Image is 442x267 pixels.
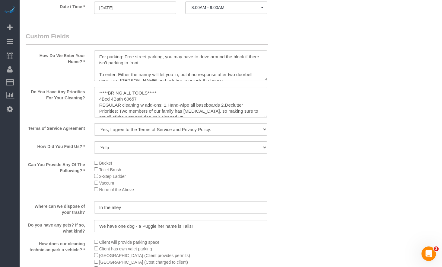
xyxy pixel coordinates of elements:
[94,220,267,232] input: Do you have any pets? If so, what kind?
[94,2,176,14] input: MM/DD/YYYY
[185,2,267,14] button: 8:00AM - 9:00AM
[26,32,268,45] legend: Custom Fields
[99,260,188,265] span: [GEOGRAPHIC_DATA] (Cost charged to client)
[21,2,90,10] label: Date / Time *
[421,246,436,261] iframe: Intercom live chat
[21,201,90,215] label: Where can we dispose of your trash?
[99,161,112,166] span: Bucket
[99,167,121,172] span: Toilet Brush
[99,187,134,192] span: None of the Above
[21,87,90,101] label: Do You Have Any Priorities For Your Cleaning?
[192,5,261,10] span: 8:00AM - 9:00AM
[21,159,90,174] label: Can You Provide Any Of The Following? *
[21,141,90,150] label: How Did You Find Us? *
[99,253,190,258] span: [GEOGRAPHIC_DATA] (Client provides permits)
[4,6,16,14] img: Automaid Logo
[21,239,90,253] label: How does our cleaning technician park a vehicle? *
[21,123,90,131] label: Terms of Service Agreement
[99,181,114,185] span: Vaccum
[99,240,160,245] span: Client will provide parking space
[94,201,267,214] input: Where can we dispose of your trash?
[21,220,90,234] label: Do you have any pets? If so, what kind?
[99,174,126,179] span: 2-Step Ladder
[434,246,439,251] span: 3
[99,246,152,251] span: Client has own valet parking
[21,50,90,65] label: How Do We Enter Your Home? *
